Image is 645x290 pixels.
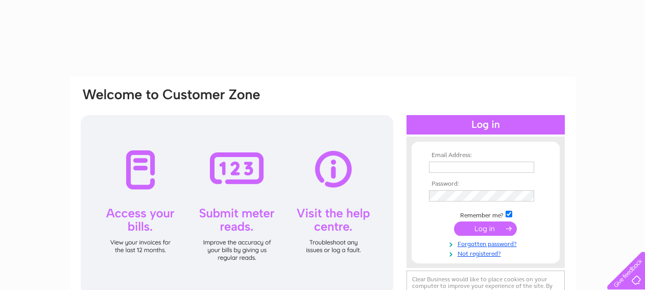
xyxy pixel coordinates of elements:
a: Forgotten password? [429,238,545,248]
td: Remember me? [426,209,545,219]
a: Not registered? [429,248,545,258]
th: Email Address: [426,152,545,159]
input: Submit [454,221,517,236]
th: Password: [426,181,545,188]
